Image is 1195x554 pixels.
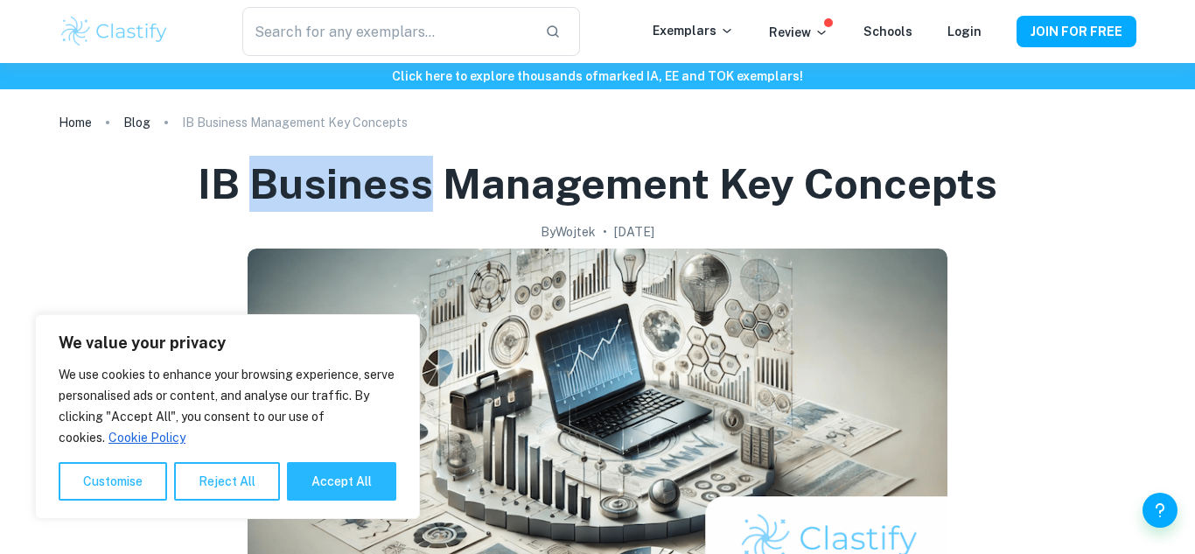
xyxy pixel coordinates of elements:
div: We value your privacy [35,314,420,519]
p: Review [769,23,828,42]
button: Help and Feedback [1143,493,1178,528]
h6: Click here to explore thousands of marked IA, EE and TOK exemplars ! [3,67,1192,86]
a: Home [59,110,92,135]
a: Cookie Policy [108,430,186,445]
button: Customise [59,462,167,501]
button: JOIN FOR FREE [1017,16,1136,47]
img: Clastify logo [59,14,170,49]
button: Accept All [287,462,396,501]
p: We value your privacy [59,333,396,354]
a: Blog [123,110,150,135]
p: Exemplars [653,21,734,40]
input: Search for any exemplars... [242,7,531,56]
h2: By Wojtek [541,222,596,242]
a: Login [947,25,982,39]
a: Schools [863,25,912,39]
p: We use cookies to enhance your browsing experience, serve personalised ads or content, and analys... [59,364,396,448]
h2: [DATE] [614,222,654,242]
p: IB Business Management Key Concepts [182,113,408,132]
p: • [603,222,607,242]
h1: IB Business Management Key Concepts [198,156,997,212]
button: Reject All [174,462,280,501]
